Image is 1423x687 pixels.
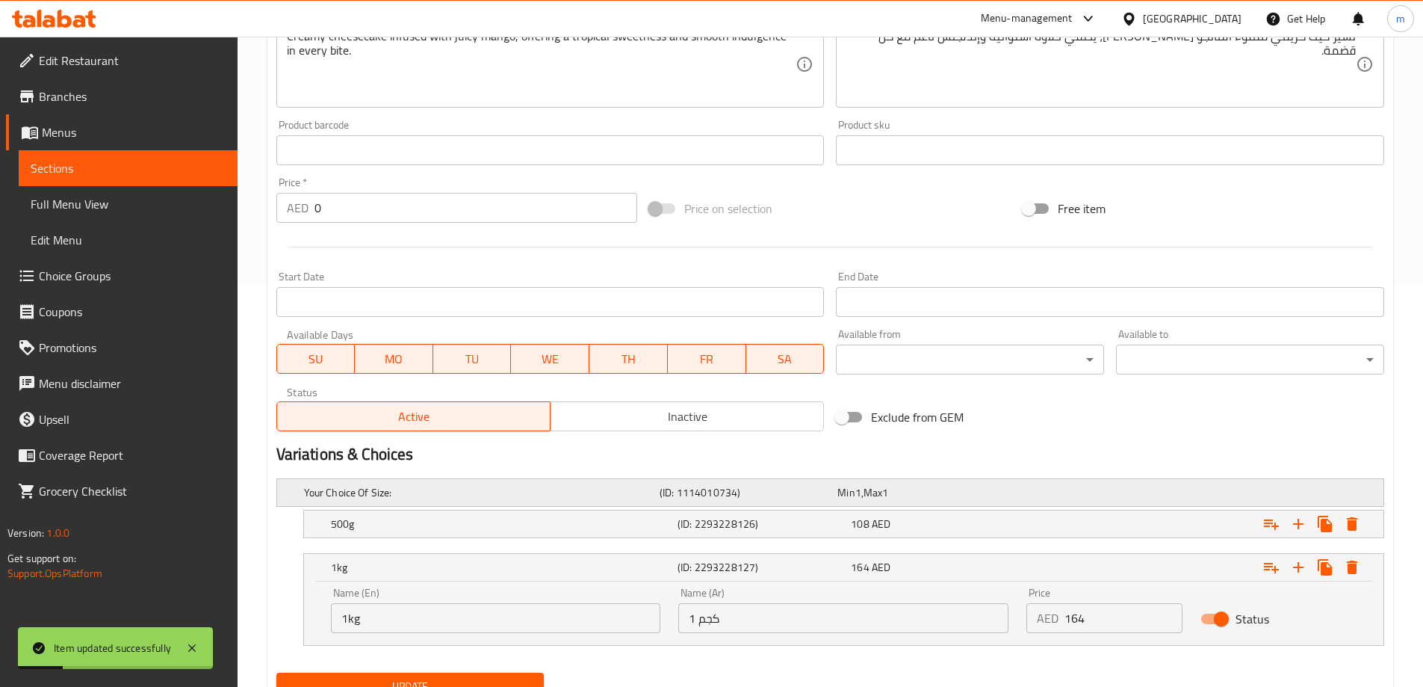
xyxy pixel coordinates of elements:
span: Status [1236,610,1269,628]
span: Coverage Report [39,446,226,464]
a: Edit Restaurant [6,43,238,78]
span: TH [595,348,662,370]
button: TH [589,344,668,374]
span: Branches [39,87,226,105]
button: SU [276,344,356,374]
a: Menus [6,114,238,150]
button: Clone new choice [1312,554,1339,581]
a: Coverage Report [6,437,238,473]
a: Support.OpsPlatform [7,564,102,583]
span: Promotions [39,339,226,357]
input: Please enter price [1064,603,1182,633]
span: MO [361,348,427,370]
a: Full Menu View [19,186,238,222]
span: Menu disclaimer [39,375,226,392]
span: m [1396,10,1405,27]
h5: Your Choice Of Size: [304,485,654,500]
button: WE [511,344,589,374]
div: ​ [836,345,1104,375]
button: TU [433,344,512,374]
h5: 500g [331,517,672,532]
span: Choice Groups [39,267,226,285]
h5: (ID: 2293228127) [678,560,845,575]
input: Please enter product barcode [276,135,825,165]
span: Get support on: [7,549,76,568]
span: Coupons [39,303,226,321]
a: Branches [6,78,238,114]
input: Please enter product sku [836,135,1384,165]
div: Item updated successfully [54,640,171,656]
h2: Variations & Choices [276,443,1384,466]
span: Free item [1058,200,1106,218]
span: AED [872,514,890,534]
button: Delete 500g [1339,511,1365,537]
div: Expand [304,511,1383,537]
p: AED [287,199,309,217]
span: Sections [31,159,226,177]
a: Menu disclaimer [6,366,238,401]
div: [GEOGRAPHIC_DATA] [1143,10,1241,27]
h5: 1kg [331,560,672,575]
span: Edit Restaurant [39,52,226,70]
textarea: تشيز كيك كريمي مملوء المانجو [PERSON_NAME]، يُضفي حلاوة استوائية وإندلجنس ناعم مع كل قضمة. [846,29,1356,100]
span: Full Menu View [31,195,226,213]
button: Add new choice [1285,511,1312,537]
span: Min [837,483,855,502]
div: Expand [277,479,1383,506]
h5: (ID: 1114010734) [660,485,831,500]
a: Grocery Checklist [6,473,238,509]
span: Upsell [39,410,226,428]
button: SA [746,344,825,374]
div: Expand [304,554,1383,581]
span: 164 [851,558,869,577]
div: ​ [1116,345,1384,375]
button: Add choice group [1258,511,1285,537]
span: SU [283,348,350,370]
a: Edit Menu [19,222,238,258]
div: Menu-management [981,10,1073,28]
span: 1 [882,483,888,502]
button: Clone new choice [1312,511,1339,537]
span: AED [872,558,890,577]
button: Active [276,401,551,431]
textarea: Creamy cheesecake infused with juicy mango, offering a tropical sweetness and smooth indulgence i... [287,29,796,100]
span: 1.0.0 [46,523,69,543]
button: MO [355,344,433,374]
a: Promotions [6,330,238,366]
a: Choice Groups [6,258,238,294]
span: FR [674,348,740,370]
span: Edit Menu [31,231,226,249]
span: Grocery Checklist [39,482,226,500]
a: Coupons [6,294,238,330]
a: Upsell [6,401,238,437]
input: Please enter price [314,193,638,223]
button: Inactive [550,401,824,431]
span: 1 [855,483,861,502]
span: Exclude from GEM [871,408,964,426]
span: SA [752,348,819,370]
span: Inactive [557,406,818,428]
span: Active [283,406,545,428]
input: Enter name En [331,603,661,633]
input: Enter name Ar [678,603,1008,633]
h5: (ID: 2293228126) [678,517,845,532]
span: Price on selection [684,200,772,218]
span: WE [517,348,583,370]
a: Sections [19,150,238,186]
span: Menus [42,123,226,141]
span: Max [864,483,882,502]
span: Version: [7,523,44,543]
button: Delete 1kg [1339,554,1365,581]
button: Add choice group [1258,554,1285,581]
span: TU [439,348,506,370]
div: , [837,485,1009,500]
button: FR [668,344,746,374]
p: AED [1037,609,1058,627]
button: Add new choice [1285,554,1312,581]
span: 108 [851,514,869,534]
